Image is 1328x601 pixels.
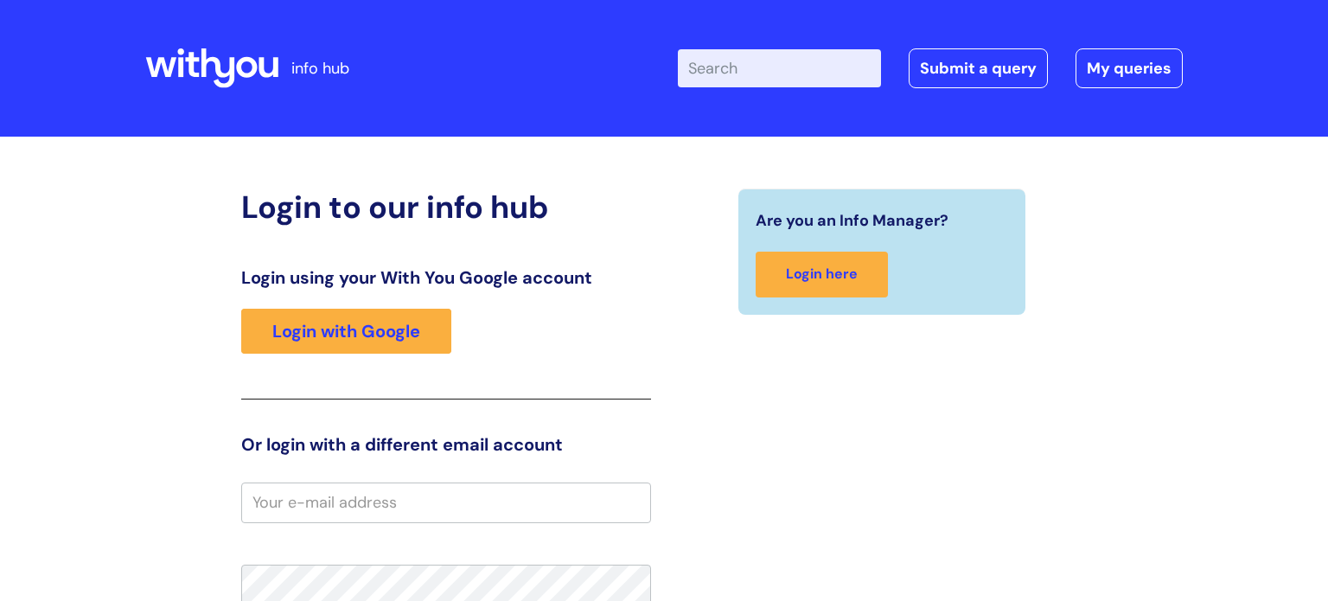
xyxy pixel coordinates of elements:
input: Search [678,49,881,87]
span: Are you an Info Manager? [756,207,948,234]
a: Submit a query [909,48,1048,88]
input: Your e-mail address [241,483,651,522]
h3: Or login with a different email account [241,434,651,455]
h3: Login using your With You Google account [241,267,651,288]
a: Login here [756,252,888,297]
a: My queries [1076,48,1183,88]
h2: Login to our info hub [241,189,651,226]
p: info hub [291,54,349,82]
a: Login with Google [241,309,451,354]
